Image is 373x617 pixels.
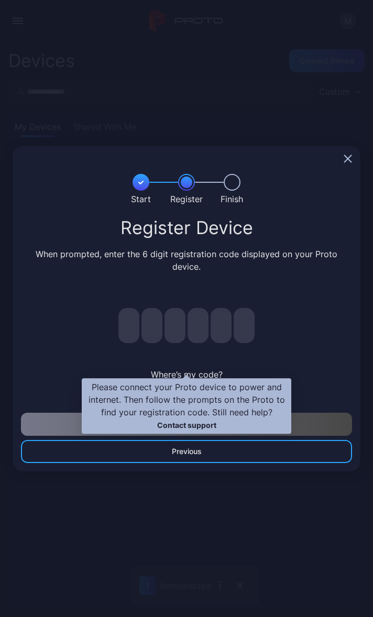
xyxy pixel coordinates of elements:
[118,308,139,343] input: pin code 1 of 6
[151,369,223,380] span: Where’s my code?
[21,218,352,237] div: Register Device
[188,308,209,343] input: pin code 4 of 6
[221,193,243,205] div: Finish
[164,308,185,343] input: pin code 3 of 6
[211,308,232,343] input: pin code 5 of 6
[87,381,286,431] div: Please connect your Proto device to power and internet. Then follow the prompts on the Proto to f...
[172,447,202,456] div: Previous
[170,193,203,205] div: Register
[141,308,162,343] input: pin code 2 of 6
[234,308,255,343] input: pin code 6 of 6
[21,413,352,436] button: Next
[131,193,151,205] div: Start
[21,440,352,463] button: Previous
[21,248,352,273] div: When prompted, enter the 6 digit registration code displayed on your Proto device.
[157,421,216,429] a: Contact support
